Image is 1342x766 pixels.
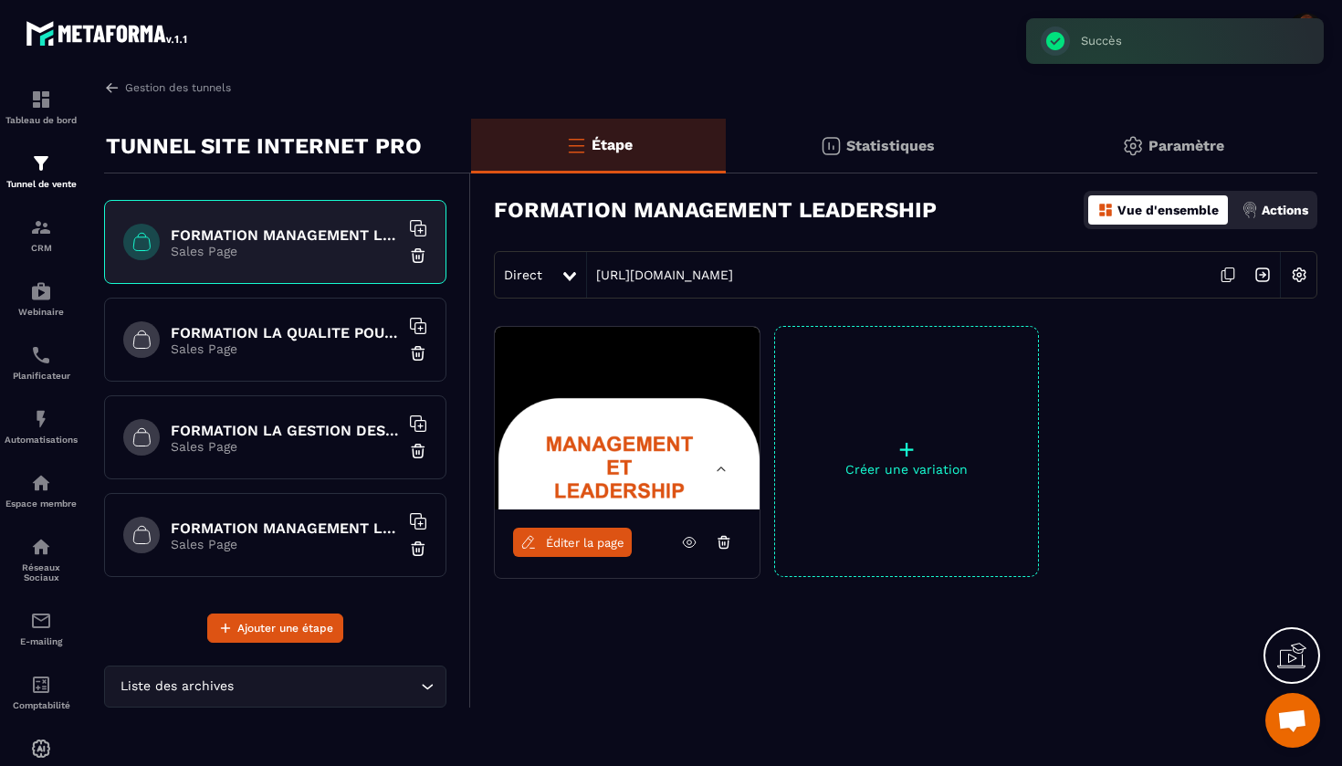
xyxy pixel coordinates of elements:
input: Search for option [237,677,416,697]
img: email [30,610,52,632]
img: automations [30,408,52,430]
h3: FORMATION MANAGEMENT LEADERSHIP [494,197,937,223]
h6: FORMATION LA GESTION DES RISQUES EN [DEMOGRAPHIC_DATA] [171,422,399,439]
img: actions.d6e523a2.png [1242,202,1258,218]
p: Webinaire [5,307,78,317]
p: CRM [5,243,78,253]
img: formation [30,152,52,174]
span: Direct [504,268,542,282]
img: trash [409,540,427,558]
img: logo [26,16,190,49]
img: formation [30,89,52,110]
img: image [495,327,760,509]
button: Ajouter une étape [207,614,343,643]
img: bars-o.4a397970.svg [565,134,587,156]
a: schedulerschedulerPlanificateur [5,331,78,394]
img: accountant [30,674,52,696]
p: E-mailing [5,636,78,646]
span: Éditer la page [546,536,624,550]
h6: FORMATION MANAGEMENT LEADERSHIP copy [171,519,399,537]
a: Éditer la page [513,528,632,557]
a: formationformationTableau de bord [5,75,78,139]
p: Étape [592,136,633,153]
img: setting-gr.5f69749f.svg [1122,135,1144,157]
p: Créer une variation [775,462,1038,477]
a: accountantaccountantComptabilité [5,660,78,724]
img: dashboard-orange.40269519.svg [1097,202,1114,218]
a: Gestion des tunnels [104,79,231,96]
div: Search for option [104,666,446,708]
p: Sales Page [171,244,399,258]
p: Automatisations [5,435,78,445]
a: automationsautomationsEspace membre [5,458,78,522]
p: Réseaux Sociaux [5,562,78,582]
p: Sales Page [171,439,399,454]
a: formationformationCRM [5,203,78,267]
img: trash [409,442,427,460]
a: automationsautomationsWebinaire [5,267,78,331]
img: automations [30,738,52,760]
p: Sales Page [171,537,399,551]
img: trash [409,247,427,265]
span: Ajouter une étape [237,619,333,637]
a: automationsautomationsAutomatisations [5,394,78,458]
img: arrow [104,79,121,96]
p: TUNNEL SITE INTERNET PRO [106,128,422,164]
img: social-network [30,536,52,558]
p: Actions [1262,203,1308,217]
img: automations [30,280,52,302]
p: + [775,436,1038,462]
img: stats.20deebd0.svg [820,135,842,157]
p: Comptabilité [5,700,78,710]
a: social-networksocial-networkRéseaux Sociaux [5,522,78,596]
img: automations [30,472,52,494]
p: Paramètre [1148,137,1224,154]
h6: FORMATION LA QUALITE POUR UN CADRE EN [DEMOGRAPHIC_DATA] [171,324,399,341]
p: Tunnel de vente [5,179,78,189]
img: trash [409,344,427,362]
img: formation [30,216,52,238]
p: Vue d'ensemble [1117,203,1219,217]
img: setting-w.858f3a88.svg [1282,257,1316,292]
img: arrow-next.bcc2205e.svg [1245,257,1280,292]
p: Sales Page [171,341,399,356]
p: Tableau de bord [5,115,78,125]
p: Espace membre [5,498,78,509]
a: Ouvrir le chat [1265,693,1320,748]
p: Statistiques [846,137,935,154]
a: [URL][DOMAIN_NAME] [587,268,733,282]
p: Planificateur [5,371,78,381]
h6: FORMATION MANAGEMENT LEADERSHIP [171,226,399,244]
img: scheduler [30,344,52,366]
span: Liste des archives [116,677,237,697]
a: emailemailE-mailing [5,596,78,660]
a: formationformationTunnel de vente [5,139,78,203]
